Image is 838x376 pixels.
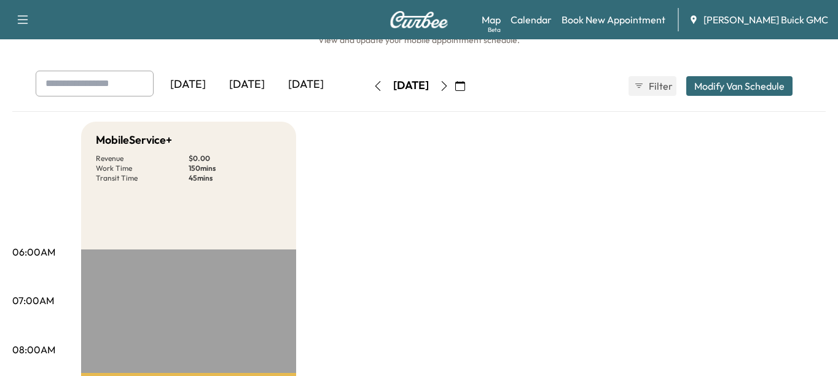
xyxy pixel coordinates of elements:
div: [DATE] [217,71,276,99]
a: Book New Appointment [562,12,665,27]
p: $ 0.00 [189,154,281,163]
p: 08:00AM [12,342,55,357]
p: Transit Time [96,173,189,183]
span: Filter [649,79,671,93]
a: Calendar [511,12,552,27]
h5: MobileService+ [96,131,172,149]
p: Revenue [96,154,189,163]
h6: View and update your mobile appointment schedule. [12,34,826,46]
div: [DATE] [276,71,335,99]
div: [DATE] [159,71,217,99]
div: Beta [488,25,501,34]
p: Work Time [96,163,189,173]
span: [PERSON_NAME] Buick GMC [703,12,828,27]
p: 06:00AM [12,245,55,259]
button: Modify Van Schedule [686,76,793,96]
p: 07:00AM [12,293,54,308]
button: Filter [628,76,676,96]
div: [DATE] [393,78,429,93]
img: Curbee Logo [390,11,448,28]
p: 150 mins [189,163,281,173]
p: 45 mins [189,173,281,183]
a: MapBeta [482,12,501,27]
